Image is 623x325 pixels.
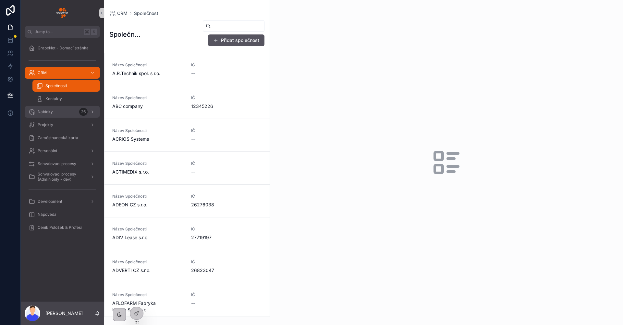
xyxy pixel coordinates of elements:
[45,83,67,88] span: Společnosti
[191,136,195,142] span: --
[56,8,68,18] img: App logo
[191,267,236,274] span: 26823047
[79,108,88,116] div: 26
[38,172,85,182] span: Schvalovací procesy (Admin only - dev)
[104,283,270,322] a: Název SpolečnostiAFLOFARM Fabryka Leków Sp. z o.o.IČ--
[32,93,100,105] a: Kontakty
[208,34,264,46] button: Přidat společnost
[25,132,100,144] a: Zaměstnanecká karta
[191,70,195,77] span: --
[104,217,270,250] a: Název SpolečnostiADIV Lease s.r.o.IČ27719197
[112,95,183,100] span: Název Společnosti
[134,10,160,17] a: Společnosti
[38,70,47,75] span: CRM
[38,135,78,140] span: Zaměstnanecká karta
[38,161,76,166] span: Schvalovací procesy
[25,171,100,183] a: Schvalovací procesy (Admin only - dev)
[191,227,236,232] span: IČ
[104,151,270,184] a: Název SpolečnostiACTIMEDIX s.r.o.IČ--
[112,62,183,68] span: Název Společnosti
[45,310,83,317] p: [PERSON_NAME]
[104,86,270,119] a: Název SpolečnostiABC companyIČ12345226
[92,29,97,34] span: K
[45,96,62,101] span: Kontakty
[191,300,195,306] span: --
[25,67,100,79] a: CRM
[112,201,183,208] span: ADEON CZ s.r.o.
[112,234,183,241] span: ADIV Lease s.r.o.
[104,184,270,217] a: Název SpolečnostiADEON CZ s.r.o.IČ26276038
[32,80,100,92] a: Společnosti
[38,122,53,127] span: Projekty
[191,103,236,110] span: 12345226
[112,161,183,166] span: Název Společnosti
[21,38,104,242] div: scrollable content
[191,201,236,208] span: 26276038
[112,227,183,232] span: Název Společnosti
[112,128,183,133] span: Název Společnosti
[109,30,144,39] h1: Společnosti
[191,62,236,68] span: IČ
[25,26,100,38] button: Jump to...K
[25,42,100,54] a: GrapeNet - Domací stránka
[112,70,183,77] span: A.R.Technik spol. s r.o.
[38,199,62,204] span: Development
[191,234,236,241] span: 27719197
[104,53,270,86] a: Název SpolečnostiA.R.Technik spol. s r.o.IČ--
[25,158,100,170] a: Schvalovací procesy
[191,161,236,166] span: IČ
[35,29,81,34] span: Jump to...
[191,128,236,133] span: IČ
[112,136,183,142] span: ACRIOS Systems
[191,194,236,199] span: IČ
[38,148,57,153] span: Personální
[117,10,128,17] span: CRM
[109,10,128,17] a: CRM
[112,267,183,274] span: ADVERTI CZ s.r.o.
[38,212,56,217] span: Nápověda
[104,119,270,151] a: Název SpolečnostiACRIOS SystemsIČ--
[112,169,183,175] span: ACTIMEDIX s.r.o.
[38,225,82,230] span: Ceník Položek & Profesí
[191,292,236,297] span: IČ
[191,259,236,265] span: IČ
[112,259,183,265] span: Název Společnosti
[25,196,100,207] a: Development
[112,194,183,199] span: Název Společnosti
[112,103,183,110] span: ABC company
[25,209,100,220] a: Nápověda
[191,95,236,100] span: IČ
[25,119,100,131] a: Projekty
[25,145,100,157] a: Personální
[38,109,53,114] span: Nabídky
[25,222,100,233] a: Ceník Položek & Profesí
[104,250,270,283] a: Název SpolečnostiADVERTI CZ s.r.o.IČ26823047
[25,106,100,118] a: Nabídky26
[112,292,183,297] span: Název Společnosti
[112,300,183,313] span: AFLOFARM Fabryka Leków Sp. z o.o.
[38,45,89,51] span: GrapeNet - Domací stránka
[191,169,195,175] span: --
